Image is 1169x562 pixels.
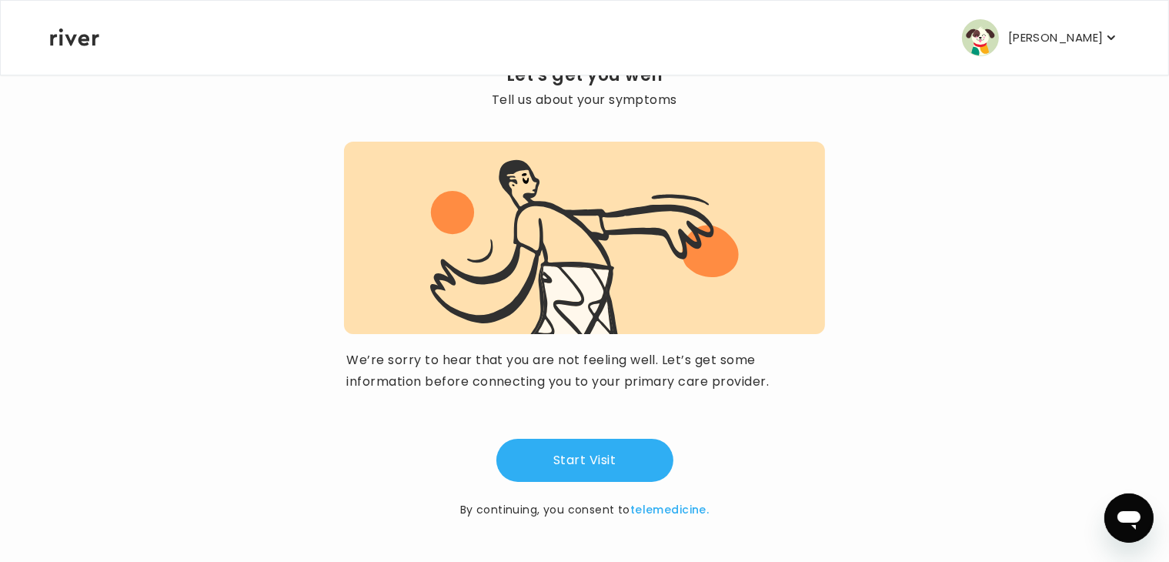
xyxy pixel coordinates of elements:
[430,157,739,334] img: visit complete graphic
[460,500,710,519] p: By continuing, you consent to
[496,439,673,482] button: Start Visit
[347,350,823,393] p: We’re sorry to hear that you are not feeling well. Let’s get some information before connecting y...
[962,19,999,56] img: user avatar
[1008,27,1104,49] p: [PERSON_NAME]
[1104,493,1154,543] iframe: Button to launch messaging window
[630,502,709,517] a: telemedicine.
[344,65,826,86] h2: Let’s get you well
[962,19,1119,56] button: user avatar[PERSON_NAME]
[344,89,826,111] p: Tell us about your symptoms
